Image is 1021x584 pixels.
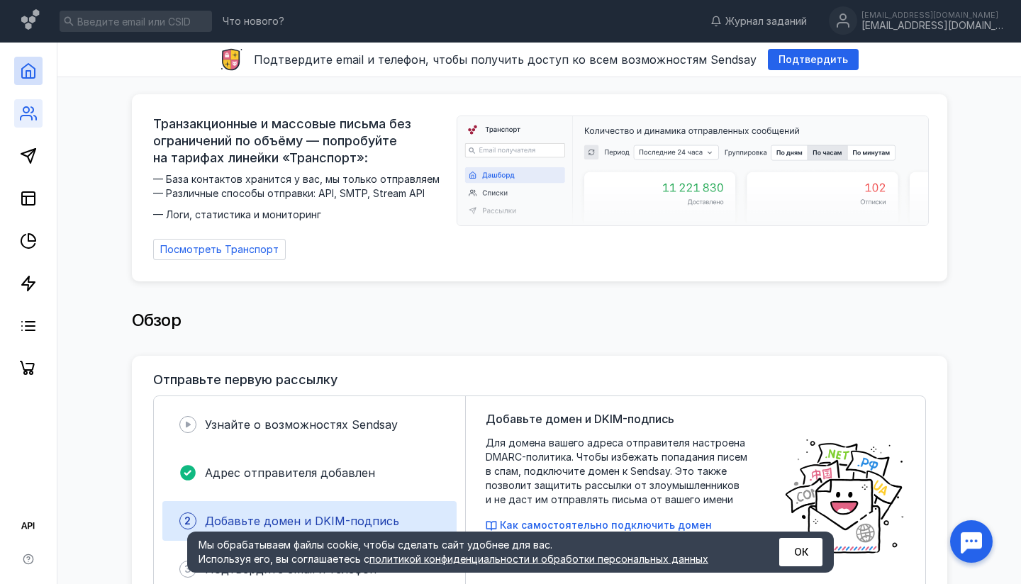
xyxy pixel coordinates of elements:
button: ОК [779,538,822,566]
div: Мы обрабатываем файлы cookie, чтобы сделать сайт удобнее для вас. Используя его, вы соглашаетесь c [199,538,744,566]
div: [EMAIL_ADDRESS][DOMAIN_NAME] [861,11,1003,19]
span: Узнайте о возможностях Sendsay [205,417,398,432]
span: Что нового? [223,16,284,26]
div: [EMAIL_ADDRESS][DOMAIN_NAME] [861,20,1003,32]
span: Как самостоятельно подключить домен [500,519,712,531]
span: Посмотреть Транспорт [160,244,279,256]
span: Журнал заданий [725,14,807,28]
a: Журнал заданий [703,14,814,28]
img: poster [783,436,905,556]
span: 2 [184,514,191,528]
button: Как самостоятельно подключить домен [486,518,712,532]
span: Транзакционные и массовые письма без ограничений по объёму — попробуйте на тарифах линейки «Транс... [153,116,448,167]
input: Введите email или CSID [60,11,212,32]
a: Посмотреть Транспорт [153,239,286,260]
span: Адрес отправителя добавлен [205,466,375,480]
span: Подтвердите email и телефон, чтобы получить доступ ко всем возможностям Sendsay [254,52,757,67]
a: Что нового? [216,16,291,26]
span: Подтвердить [779,54,848,66]
span: Добавьте домен и DKIM-подпись [205,514,399,528]
a: политикой конфиденциальности и обработки персональных данных [369,553,708,565]
button: Подтвердить [768,49,859,70]
span: Обзор [132,310,182,330]
span: Для домена вашего адреса отправителя настроена DMARC-политика. Чтобы избежать попадания писем в с... [486,436,769,507]
span: Добавьте домен и DKIM-подпись [486,410,674,427]
h3: Отправьте первую рассылку [153,373,337,387]
span: — База контактов хранится у вас, мы только отправляем — Различные способы отправки: API, SMTP, St... [153,172,448,222]
span: 3 [184,562,191,576]
img: dashboard-transport-banner [457,116,928,225]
